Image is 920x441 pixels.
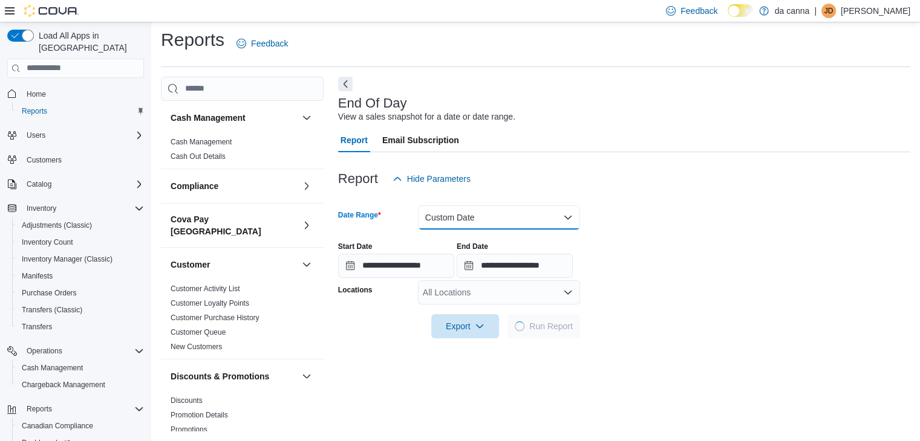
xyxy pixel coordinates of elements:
[161,282,324,359] div: Customer
[2,401,149,417] button: Reports
[171,152,226,161] a: Cash Out Details
[457,242,488,251] label: End Date
[171,396,203,405] a: Discounts
[171,112,297,124] button: Cash Management
[12,301,149,318] button: Transfers (Classic)
[17,320,57,334] a: Transfers
[171,112,246,124] h3: Cash Management
[27,404,52,414] span: Reports
[22,177,144,192] span: Catalog
[171,299,249,307] a: Customer Loyalty Points
[22,128,50,143] button: Users
[299,218,314,233] button: Cova Pay [GEOGRAPHIC_DATA]
[27,346,62,356] span: Operations
[232,31,293,56] a: Feedback
[507,314,580,338] button: LoadingRun Report
[171,284,240,294] span: Customer Activity List
[251,37,288,50] span: Feedback
[338,242,373,251] label: Start Date
[22,402,144,416] span: Reports
[12,217,149,234] button: Adjustments (Classic)
[17,378,144,392] span: Chargeback Management
[2,85,149,103] button: Home
[407,173,471,185] span: Hide Parameters
[22,86,144,101] span: Home
[338,285,373,295] label: Locations
[17,269,57,283] a: Manifests
[680,5,717,17] span: Feedback
[418,205,580,230] button: Custom Date
[12,103,149,120] button: Reports
[171,411,228,419] a: Promotion Details
[22,271,53,281] span: Manifests
[171,396,203,405] span: Discounts
[22,153,67,167] a: Customers
[171,285,240,293] a: Customer Activity List
[17,218,144,233] span: Adjustments (Classic)
[171,137,232,147] span: Cash Management
[12,318,149,335] button: Transfers
[821,4,836,18] div: Jp Ding
[22,344,67,358] button: Operations
[382,128,459,152] span: Email Subscription
[22,201,144,216] span: Inventory
[17,235,78,249] a: Inventory Count
[17,303,144,317] span: Transfers (Classic)
[338,111,515,123] div: View a sales snapshot for a date or date range.
[17,252,117,266] a: Inventory Manager (Classic)
[22,421,93,431] span: Canadian Compliance
[171,425,207,434] span: Promotions
[2,200,149,217] button: Inventory
[22,288,77,298] span: Purchase Orders
[161,28,224,52] h1: Reports
[431,314,499,338] button: Export
[513,319,527,333] span: Loading
[563,288,573,297] button: Open list of options
[2,176,149,193] button: Catalog
[299,257,314,272] button: Customer
[22,237,73,247] span: Inventory Count
[12,376,149,393] button: Chargeback Management
[17,361,144,375] span: Cash Management
[439,314,492,338] span: Export
[338,172,378,186] h3: Report
[22,363,83,373] span: Cash Management
[17,104,144,118] span: Reports
[457,254,573,278] input: Press the down key to open a popover containing a calendar.
[338,96,407,111] h3: End Of Day
[171,370,269,382] h3: Discounts & Promotions
[171,259,297,271] button: Customer
[17,303,87,317] a: Transfers (Classic)
[338,254,454,278] input: Press the down key to open a popover containing a calendar.
[22,87,51,101] a: Home
[388,167,475,191] button: Hide Parameters
[12,234,149,251] button: Inventory Count
[22,344,144,358] span: Operations
[12,251,149,268] button: Inventory Manager (Classic)
[27,179,51,189] span: Catalog
[171,342,222,352] span: New Customers
[171,327,226,337] span: Customer Queue
[299,179,314,193] button: Compliance
[12,268,149,285] button: Manifests
[171,213,297,237] h3: Cova Pay [GEOGRAPHIC_DATA]
[171,180,218,192] h3: Compliance
[17,286,144,300] span: Purchase Orders
[22,201,61,216] button: Inventory
[2,127,149,144] button: Users
[299,111,314,125] button: Cash Management
[728,4,753,17] input: Dark Mode
[17,378,110,392] a: Chargeback Management
[27,204,56,213] span: Inventory
[22,106,47,116] span: Reports
[171,259,210,271] h3: Customer
[12,285,149,301] button: Purchase Orders
[299,369,314,384] button: Discounts & Promotions
[17,104,52,118] a: Reports
[27,89,46,99] span: Home
[22,322,52,332] span: Transfers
